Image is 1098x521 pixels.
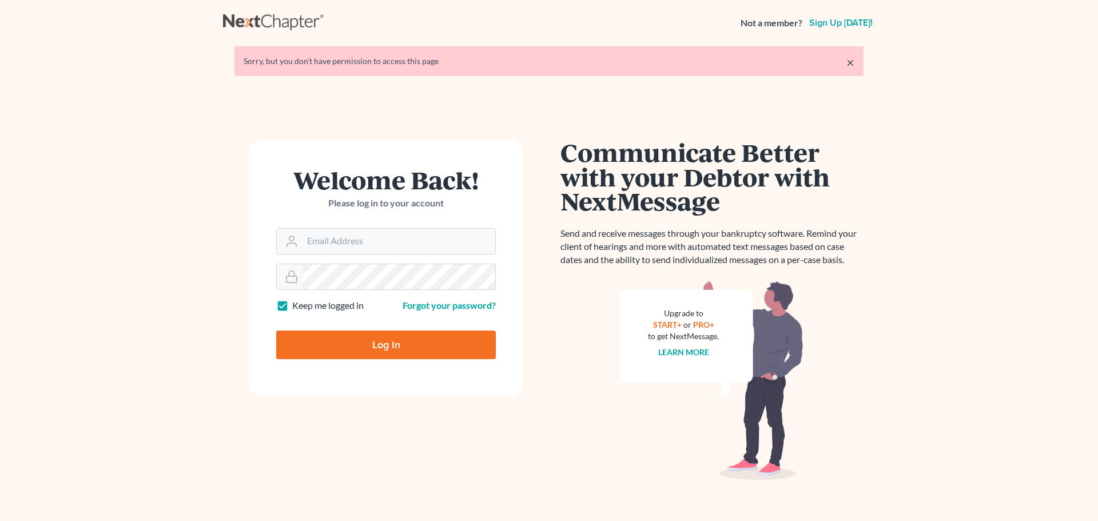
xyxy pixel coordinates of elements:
input: Log In [276,331,496,359]
label: Keep me logged in [292,299,364,312]
a: Learn more [658,347,709,357]
img: nextmessage_bg-59042aed3d76b12b5cd301f8e5b87938c9018125f34e5fa2b7a6b67550977c72.svg [620,280,803,480]
h1: Welcome Back! [276,168,496,192]
a: START+ [653,320,682,329]
a: × [846,55,854,69]
h1: Communicate Better with your Debtor with NextMessage [560,140,864,213]
a: Forgot your password? [403,300,496,311]
strong: Not a member? [741,17,802,30]
div: to get NextMessage. [648,331,719,342]
p: Please log in to your account [276,197,496,210]
input: Email Address [303,229,495,254]
span: or [683,320,691,329]
a: Sign up [DATE]! [807,18,875,27]
a: PRO+ [693,320,714,329]
div: Sorry, but you don't have permission to access this page [244,55,854,67]
div: Upgrade to [648,308,719,319]
p: Send and receive messages through your bankruptcy software. Remind your client of hearings and mo... [560,227,864,267]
